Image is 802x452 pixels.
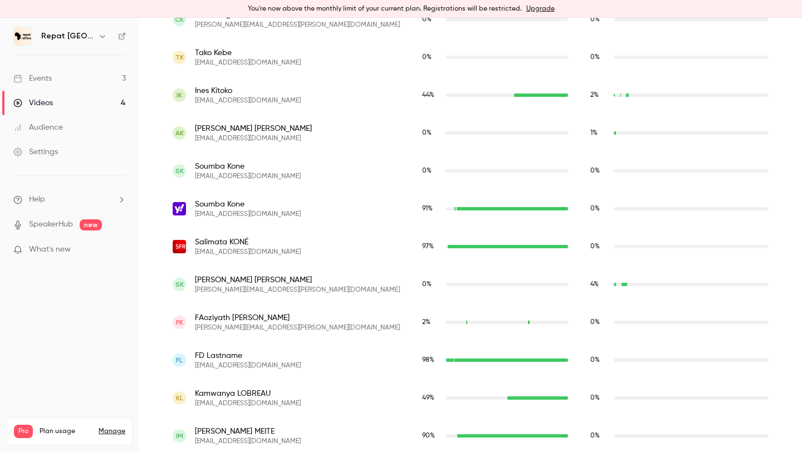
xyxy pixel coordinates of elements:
[422,395,434,401] span: 49 %
[422,433,435,439] span: 90 %
[590,16,600,23] span: 0 %
[14,425,33,438] span: Pro
[162,76,780,114] div: ineskitoko@gmail.com
[162,379,780,417] div: kamwanya@hotmail.fr
[14,27,32,45] img: Repat Africa
[195,58,301,67] span: [EMAIL_ADDRESS][DOMAIN_NAME]
[195,399,301,408] span: [EMAIL_ADDRESS][DOMAIN_NAME]
[526,4,555,13] a: Upgrade
[422,52,440,62] span: Live watch time
[162,152,780,190] div: kone.soumba@gmail.com
[195,21,400,30] span: [PERSON_NAME][EMAIL_ADDRESS][PERSON_NAME][DOMAIN_NAME]
[176,355,183,365] span: FL
[195,210,301,219] span: [EMAIL_ADDRESS][DOMAIN_NAME]
[422,204,440,214] span: Live watch time
[590,90,608,100] span: Replay watch time
[13,73,52,84] div: Events
[13,97,53,109] div: Videos
[29,219,73,230] a: SpeakerHub
[176,431,183,441] span: IM
[29,194,45,205] span: Help
[422,319,431,326] span: 2 %
[175,279,184,289] span: sk
[590,52,608,62] span: Replay watch time
[195,161,301,172] span: Soumba Kone
[195,172,301,181] span: [EMAIL_ADDRESS][DOMAIN_NAME]
[195,134,312,143] span: [EMAIL_ADDRESS][DOMAIN_NAME]
[195,437,301,446] span: [EMAIL_ADDRESS][DOMAIN_NAME]
[13,146,58,158] div: Settings
[422,431,440,441] span: Live watch time
[162,190,780,228] div: kone.soumba@yahoo.fr
[99,427,125,436] a: Manage
[422,357,434,363] span: 98 %
[176,317,183,327] span: FK
[590,243,600,250] span: 0 %
[422,54,432,61] span: 0 %
[590,92,599,99] span: 2 %
[590,395,600,401] span: 0 %
[422,128,440,138] span: Live watch time
[590,319,600,326] span: 0 %
[195,350,301,361] span: FD Lastname
[590,393,608,403] span: Replay watch time
[422,279,440,289] span: Live watch time
[195,426,301,437] span: [PERSON_NAME] MEITE
[195,286,400,294] span: [PERSON_NAME][EMAIL_ADDRESS][PERSON_NAME][DOMAIN_NAME]
[422,16,432,23] span: 0 %
[422,393,440,403] span: Live watch time
[80,219,102,230] span: new
[590,355,608,365] span: Replay watch time
[175,166,184,176] span: SK
[590,204,608,214] span: Replay watch time
[176,393,183,403] span: KL
[422,166,440,176] span: Live watch time
[590,279,608,289] span: Replay watch time
[173,202,186,215] img: yahoo.fr
[195,237,301,248] span: Salimata KONÉ
[13,122,63,133] div: Audience
[162,341,780,379] div: dasylva.f@gmail.com
[590,431,608,441] span: Replay watch time
[422,355,440,365] span: Live watch time
[590,317,608,327] span: Replay watch time
[422,205,433,212] span: 91 %
[162,303,780,341] div: koza.ibrahima@gmail.com
[195,323,400,332] span: [PERSON_NAME][EMAIL_ADDRESS][PERSON_NAME][DOMAIN_NAME]
[422,317,440,327] span: Live watch time
[590,281,599,288] span: 4 %
[195,199,301,210] span: Soumba Kone
[40,427,92,436] span: Plan usage
[195,85,301,96] span: Ines Kitoko
[162,1,780,38] div: cynthia.kazi@gmail.com
[422,243,434,250] span: 97 %
[590,166,608,176] span: Replay watch time
[175,128,184,138] span: ak
[422,14,440,24] span: Live watch time
[590,14,608,24] span: Replay watch time
[173,240,186,253] img: sfr.fr
[590,168,600,174] span: 0 %
[195,312,400,323] span: FAoziyath [PERSON_NAME]
[41,31,94,42] h6: Repat [GEOGRAPHIC_DATA]
[13,194,126,205] li: help-dropdown-opener
[175,52,184,62] span: TK
[162,38,780,76] div: kebetako15@gmail.com
[590,433,600,439] span: 0 %
[195,388,301,399] span: Kamwanya LOBREAU
[590,357,600,363] span: 0 %
[590,130,598,136] span: 1 %
[422,90,440,100] span: Live watch time
[162,114,780,152] div: ahmedismaelkonate@gmail.com
[195,47,301,58] span: Tako Kebe
[590,54,600,61] span: 0 %
[162,228,780,266] div: kone.s@sfr.fr
[590,242,608,252] span: Replay watch time
[422,281,432,288] span: 0 %
[422,130,432,136] span: 0 %
[195,248,301,257] span: [EMAIL_ADDRESS][DOMAIN_NAME]
[175,14,184,24] span: CK
[195,361,301,370] span: [EMAIL_ADDRESS][DOMAIN_NAME]
[422,242,440,252] span: Live watch time
[590,205,600,212] span: 0 %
